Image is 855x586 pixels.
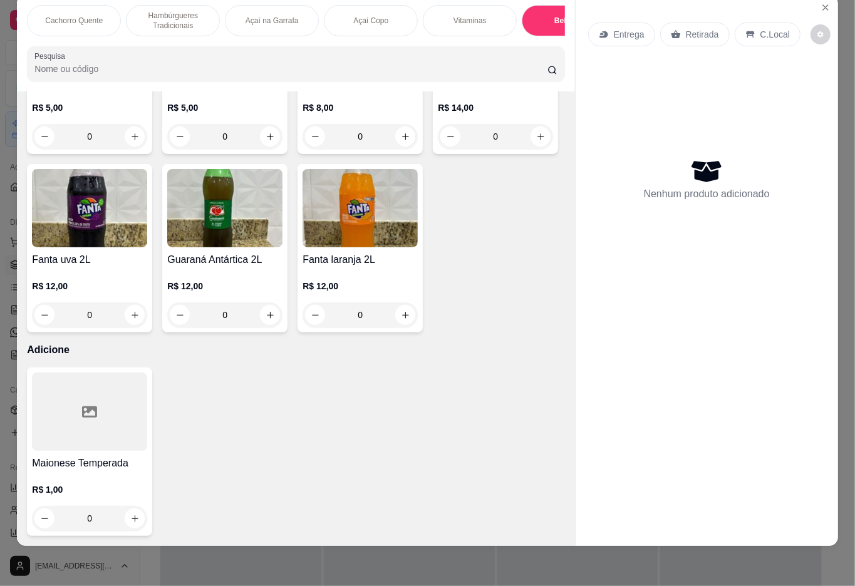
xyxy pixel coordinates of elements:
[260,126,280,146] button: increase-product-quantity
[554,16,584,26] p: Bebidas
[32,169,147,247] img: product-image
[32,456,147,471] h4: Maionese Temperada
[453,16,486,26] p: Vitaminas
[353,16,388,26] p: Açaí Copo
[395,126,415,146] button: increase-product-quantity
[531,126,551,146] button: increase-product-quantity
[438,101,553,114] p: R$ 14,00
[303,169,418,247] img: product-image
[760,28,790,41] p: C.Local
[137,11,209,31] p: Hambúrgueres Tradicionais
[34,508,54,528] button: decrease-product-quantity
[686,28,719,41] p: Retirada
[440,126,460,146] button: decrease-product-quantity
[125,126,145,146] button: increase-product-quantity
[395,305,415,325] button: increase-product-quantity
[167,101,282,114] p: R$ 5,00
[32,483,147,496] p: R$ 1,00
[170,126,190,146] button: decrease-product-quantity
[167,169,282,247] img: product-image
[811,24,831,44] button: decrease-product-quantity
[167,280,282,292] p: R$ 12,00
[34,305,54,325] button: decrease-product-quantity
[32,252,147,267] h4: Fanta uva 2L
[644,187,770,202] p: Nenhum produto adicionado
[614,28,645,41] p: Entrega
[125,508,145,528] button: increase-product-quantity
[34,126,54,146] button: decrease-product-quantity
[303,252,418,267] h4: Fanta laranja 2L
[303,101,418,114] p: R$ 8,00
[167,252,282,267] h4: Guaraná Antártica 2L
[303,280,418,292] p: R$ 12,00
[260,305,280,325] button: increase-product-quantity
[305,126,325,146] button: decrease-product-quantity
[246,16,299,26] p: Açaí na Garrafa
[305,305,325,325] button: decrease-product-quantity
[34,63,547,75] input: Pesquisa
[32,280,147,292] p: R$ 12,00
[170,305,190,325] button: decrease-product-quantity
[125,305,145,325] button: increase-product-quantity
[32,101,147,114] p: R$ 5,00
[45,16,103,26] p: Cachorro Quente
[27,342,564,357] p: Adicione
[34,51,70,61] label: Pesquisa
